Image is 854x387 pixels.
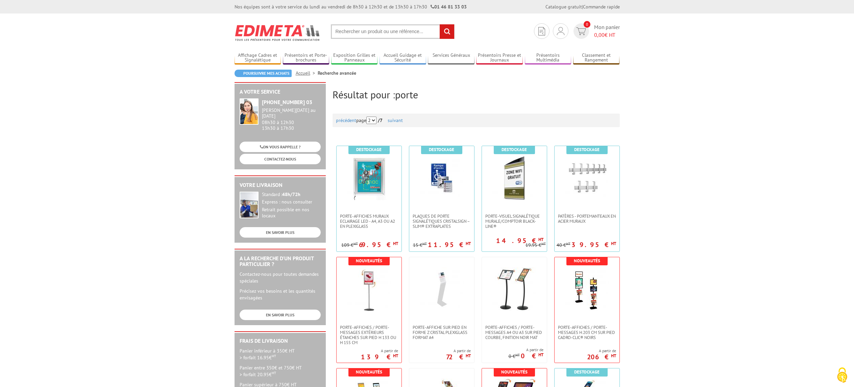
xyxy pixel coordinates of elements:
[545,4,582,10] a: Catalogue gratuit
[262,99,312,105] strong: [PHONE_NUMBER] 03
[240,227,321,238] a: EN SAVOIR PLUS
[361,355,398,359] p: 139 €
[541,241,546,246] sup: HT
[557,243,570,248] p: 40 €
[296,70,318,76] a: Accueil
[340,214,398,229] span: Porte-Affiches Muraux Eclairage LED - A4, A3 ou A2 en plexiglass
[283,52,330,64] a: Présentoirs et Porte-brochures
[272,370,276,375] sup: HT
[413,243,427,248] p: 15 €
[240,98,259,125] img: widget-service.jpg
[574,147,600,152] b: Destockage
[336,114,616,127] div: page
[594,23,620,39] span: Mon panier
[356,369,382,375] b: Nouveautés
[611,353,616,359] sup: HT
[262,107,321,119] div: [PERSON_NAME][DATE] au [DATE]
[235,52,281,64] a: Affichage Cadres et Signalétique
[571,243,616,247] p: 39.95 €
[353,241,358,246] sup: HT
[240,182,321,188] h2: Votre livraison
[485,325,543,340] span: Porte-affiches / Porte-messages A4 ou A3 sur pied courbe, finition noir mat
[509,354,520,359] p: 0 €
[476,52,523,64] a: Présentoirs Presse et Journaux
[262,107,321,131] div: 08h30 à 12h30 13h30 à 17h30
[347,156,391,200] img: Porte-Affiches Muraux Eclairage LED - A4, A3 ou A2 en plexiglass
[565,156,609,200] img: Patères - Portemanteaux en acier muraux
[240,142,321,152] a: ON VOUS RAPPELLE ?
[378,117,386,123] strong: /
[422,241,427,246] sup: HT
[502,147,527,152] b: Destockage
[587,355,616,359] p: 206 €
[318,70,356,76] li: Recherche avancée
[282,191,300,197] strong: 48h/72h
[466,353,471,359] sup: HT
[388,117,403,123] a: suivant
[611,241,616,246] sup: HT
[341,243,358,248] p: 109 €
[525,52,571,64] a: Présentoirs Multimédia
[361,348,398,354] span: A partir de
[555,214,619,224] a: Patères - Portemanteaux en acier muraux
[331,52,378,64] a: Exposition Grilles et Panneaux
[538,352,543,358] sup: HT
[587,348,616,354] span: A partir de
[356,147,382,152] b: Destockage
[558,325,616,340] span: Porte-affiches / Porte-messages H.203 cm SUR PIED CADRO-CLIC® NOIRS
[485,214,543,229] span: Porte-visuel signalétique murale/comptoir Black-Line®
[240,288,321,301] p: Précisez vos besoins et les quantités envisagées
[413,214,471,229] span: Plaques de porte signalétiques CristalSign – Slim® extraplates
[359,243,398,247] p: 69.95 €
[482,325,547,340] a: Porte-affiches / Porte-messages A4 ou A3 sur pied courbe, finition noir mat
[393,353,398,359] sup: HT
[446,355,471,359] p: 72 €
[235,20,321,45] img: Edimeta
[509,347,543,353] span: A partir de
[240,271,321,284] p: Contactez-nous pour toutes demandes spéciales
[558,214,616,224] span: Patères - Portemanteaux en acier muraux
[594,31,605,38] span: 0,00
[573,52,620,64] a: Classement et Rangement
[538,237,543,242] sup: HT
[240,192,259,218] img: widget-livraison.jpg
[380,117,382,123] span: 7
[574,369,600,375] b: Destockage
[429,147,454,152] b: Destockage
[492,156,536,200] img: Porte-visuel signalétique murale/comptoir Black-Line®
[446,348,471,354] span: A partir de
[521,354,543,358] p: 0 €
[594,31,620,39] span: € HT
[240,355,276,361] span: > forfait 16.95€
[538,27,545,35] img: devis rapide
[240,310,321,320] a: EN SAVOIR PLUS
[428,243,471,247] p: 11.95 €
[240,256,321,267] h2: A la recherche d'un produit particulier ?
[526,243,546,248] p: 19.95 €
[440,24,454,39] input: rechercher
[557,27,564,35] img: devis rapide
[565,267,609,311] img: Porte-affiches / Porte-messages H.203 cm SUR PIED CADRO-CLIC® NOIRS
[336,117,356,123] a: précédent
[482,214,547,229] a: Porte-visuel signalétique murale/comptoir Black-Line®
[337,325,401,345] a: Porte-affiches / Porte-messages extérieurs étanches sur pied h 133 ou h 155 cm
[240,347,321,361] p: Panier inférieur à 350€ HT
[262,192,321,198] div: Standard :
[413,325,471,340] span: Porte-affiche sur pied en forme Z cristal plexiglass format A4
[409,214,474,229] a: Plaques de porte signalétiques CristalSign – Slim® extraplates
[272,354,276,358] sup: HT
[576,27,586,35] img: devis rapide
[496,239,543,243] p: 14.95 €
[262,207,321,219] div: Retrait possible en nos locaux
[240,89,321,95] h2: A votre service
[566,241,570,246] sup: HT
[420,156,464,200] img: Plaques de porte signalétiques CristalSign – Slim® extraplates
[583,4,620,10] a: Commande rapide
[235,70,292,77] a: Poursuivre mes achats
[262,199,321,205] div: Express : nous consulter
[333,89,620,100] h2: Résultat pour :
[584,21,590,28] span: 0
[420,267,464,311] img: Porte-affiche sur pied en forme Z cristal plexiglass format A4
[572,23,620,39] a: devis rapide 0 Mon panier 0,00€ HT
[337,214,401,229] a: Porte-Affiches Muraux Eclairage LED - A4, A3 ou A2 en plexiglass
